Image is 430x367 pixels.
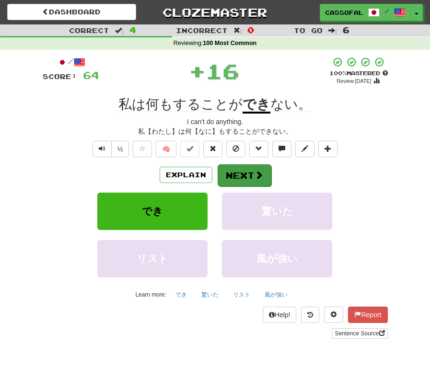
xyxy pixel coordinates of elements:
span: 16 [206,59,239,83]
button: Edit sentence (alt+d) [295,141,314,157]
span: 100 % [329,70,347,76]
a: Cassofalltrades / [320,4,411,21]
button: リスト [97,240,208,277]
span: 64 [83,69,99,81]
a: Dashboard [7,4,136,20]
a: Clozemaster [151,4,279,21]
small: Learn more: [135,291,166,298]
button: Grammar (alt+g) [249,141,268,157]
button: Add to collection (alt+a) [318,141,337,157]
span: でき [142,206,163,217]
span: 4 [129,25,136,34]
button: Favorite sentence (alt+f) [133,141,152,157]
div: I can't do anything. [43,117,388,126]
button: ½ [111,141,129,157]
button: Ignore sentence (alt+i) [226,141,245,157]
button: Set this sentence to 100% Mastered (alt+m) [180,141,199,157]
button: 🧠 [156,141,176,157]
small: Review: [DATE] [337,78,372,84]
span: Correct [69,26,109,34]
strong: 100 Most Common [203,40,256,46]
span: 0 [247,25,254,34]
button: Help! [263,307,297,323]
button: Reset to 0% Mastered (alt+r) [203,141,222,157]
button: Play sentence audio (ctl+space) [93,141,112,157]
span: To go [294,26,323,34]
span: 風が強い [256,253,298,264]
button: 風が強い [259,287,293,302]
span: リスト [137,253,168,264]
span: ない。 [270,97,312,112]
button: でき [97,193,208,230]
button: 驚いた [222,193,332,230]
span: : [328,27,337,34]
div: Mastered [329,69,388,77]
button: Discuss sentence (alt+u) [272,141,291,157]
span: 私は何もすることが [118,97,243,112]
button: リスト [228,287,256,302]
button: Round history (alt+y) [301,307,319,323]
a: Sentence Source [332,328,387,339]
u: でき [243,97,270,114]
span: / [384,8,389,14]
div: Text-to-speech controls [91,141,129,157]
span: Score: [43,72,77,80]
div: / [43,57,99,69]
span: Incorrect [176,26,228,34]
div: 私【わたし】は何【なに】もすることができない。 [43,126,388,136]
button: 風が強い [222,240,332,277]
span: : [233,27,242,34]
button: でき [170,287,192,302]
span: : [115,27,124,34]
span: 6 [343,25,349,34]
button: Report [348,307,387,323]
span: 驚いた [262,206,293,217]
button: Next [218,164,271,186]
button: 驚いた [196,287,224,302]
span: + [189,57,206,85]
button: Explain [160,167,212,183]
span: Cassofalltrades [325,8,363,17]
